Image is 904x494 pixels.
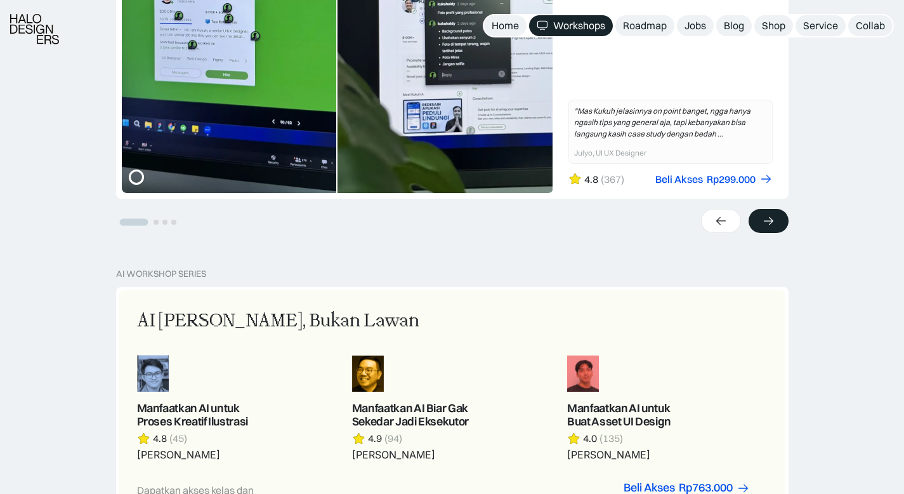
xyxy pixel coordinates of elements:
[615,15,674,36] a: Roadmap
[492,19,519,32] div: Home
[116,269,206,279] div: AI Workshop Series
[553,19,605,32] div: Workshops
[154,220,159,225] button: Go to slide 2
[677,15,714,36] a: Jobs
[584,173,598,186] div: 4.8
[762,19,785,32] div: Shop
[116,216,178,227] ul: Select a slide to show
[119,219,148,226] button: Go to slide 1
[655,173,703,186] div: Beli Akses
[707,173,756,186] div: Rp299.000
[848,15,893,36] a: Collab
[623,19,667,32] div: Roadmap
[754,15,793,36] a: Shop
[803,19,838,32] div: Service
[856,19,885,32] div: Collab
[796,15,846,36] a: Service
[724,19,744,32] div: Blog
[484,15,527,36] a: Home
[716,15,752,36] a: Blog
[685,19,706,32] div: Jobs
[601,173,624,186] div: (367)
[162,220,167,225] button: Go to slide 3
[529,15,613,36] a: Workshops
[171,220,176,225] button: Go to slide 4
[137,308,419,335] div: AI [PERSON_NAME], Bukan Lawan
